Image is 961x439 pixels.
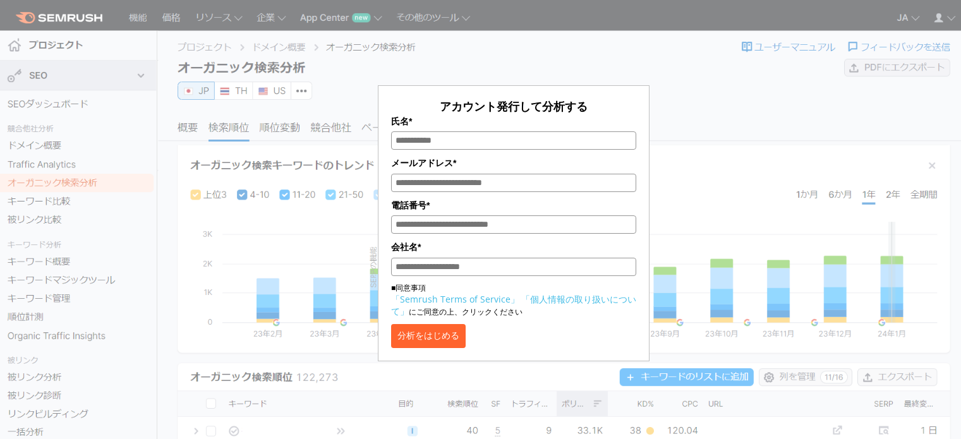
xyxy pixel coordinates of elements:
span: アカウント発行して分析する [440,99,588,114]
label: 電話番号* [391,198,636,212]
p: ■同意事項 にご同意の上、クリックください [391,282,636,318]
button: 分析をはじめる [391,324,466,348]
a: 「個人情報の取り扱いについて」 [391,293,636,317]
label: メールアドレス* [391,156,636,170]
a: 「Semrush Terms of Service」 [391,293,519,305]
